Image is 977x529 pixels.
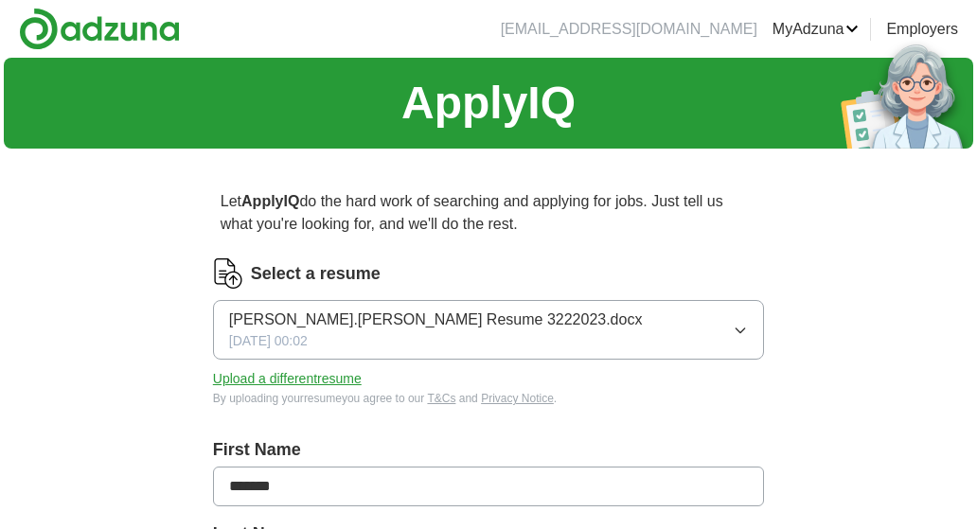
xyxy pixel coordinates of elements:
strong: ApplyIQ [241,193,299,209]
a: MyAdzuna [773,18,860,41]
a: Privacy Notice [481,392,554,405]
span: [DATE] 00:02 [229,331,308,351]
label: First Name [213,437,764,463]
p: Let do the hard work of searching and applying for jobs. Just tell us what you're looking for, an... [213,183,764,243]
button: [PERSON_NAME].[PERSON_NAME] Resume 3222023.docx[DATE] 00:02 [213,300,764,360]
div: By uploading your resume you agree to our and . [213,390,764,407]
img: Adzuna logo [19,8,180,50]
button: Upload a differentresume [213,369,362,389]
img: CV Icon [213,258,243,289]
span: [PERSON_NAME].[PERSON_NAME] Resume 3222023.docx [229,309,643,331]
label: Select a resume [251,261,381,287]
li: [EMAIL_ADDRESS][DOMAIN_NAME] [501,18,757,41]
h1: ApplyIQ [401,69,576,137]
a: Employers [886,18,958,41]
a: T&Cs [427,392,455,405]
